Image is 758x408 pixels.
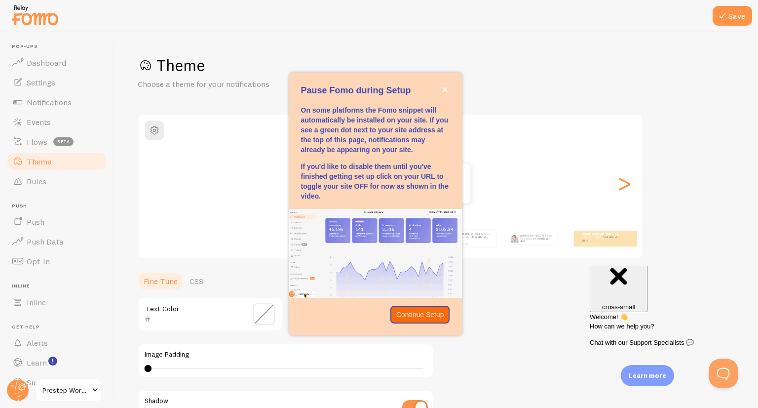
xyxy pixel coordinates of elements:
[27,176,46,186] span: Rules
[301,84,450,97] p: Pause Fomo during Setup
[451,232,484,236] strong: [DEMOGRAPHIC_DATA]
[138,55,734,76] h1: Theme
[6,73,108,92] a: Settings
[6,53,108,73] a: Dashboard
[6,251,108,271] a: Opt-In
[629,371,666,380] p: Learn more
[27,117,51,127] span: Events
[27,97,72,107] span: Notifications
[27,358,47,367] span: Learn
[440,84,450,95] button: close,
[184,271,209,291] a: CSS
[451,232,492,245] p: from US just bought a
[451,243,491,245] small: about 4 minutes ago
[6,292,108,312] a: Inline
[12,203,108,209] span: Push
[6,333,108,353] a: Alerts
[451,235,488,242] a: Metallica t-shirt
[709,359,738,388] iframe: Help Scout Beacon - Open
[27,377,56,387] span: Support
[27,338,48,348] span: Alerts
[145,350,427,359] label: Image Padding
[27,297,46,307] span: Inline
[27,237,64,246] span: Push Data
[301,105,450,155] p: On some platforms the Fomo snippet will automatically be installed on your site. If you see a gre...
[582,232,621,245] p: from US just bought a
[6,372,108,392] a: Support
[6,353,108,372] a: Learn
[289,73,462,335] div: Pause Fomo during Setup
[396,310,444,320] p: Continue Setup
[6,171,108,191] a: Rules
[6,92,108,112] a: Notifications
[618,148,630,219] div: Next slide
[53,137,74,146] span: beta
[6,112,108,132] a: Events
[520,234,547,237] strong: [DEMOGRAPHIC_DATA]
[10,2,60,28] img: fomo-relay-logo-orange.svg
[582,232,615,236] strong: [DEMOGRAPHIC_DATA]
[27,217,44,227] span: Push
[520,237,550,243] a: Metallica t-shirt
[27,137,47,147] span: Flows
[585,266,744,359] iframe: Help Scout Beacon - Messages and Notifications
[42,384,89,396] span: Prestep Worksheets
[6,132,108,152] a: Flows beta
[582,235,619,242] a: Metallica t-shirt
[510,235,518,243] img: Fomo
[27,78,55,87] span: Settings
[139,121,642,136] h2: Classic
[138,79,375,90] p: Choose a theme for your notifications
[520,233,553,244] p: from US just bought a
[27,256,50,266] span: Opt-In
[6,152,108,171] a: Theme
[12,283,108,289] span: Inline
[6,232,108,251] a: Push Data
[621,365,674,386] div: Learn more
[27,58,66,68] span: Dashboard
[138,271,184,291] a: Fine Tune
[12,324,108,330] span: Get Help
[12,43,108,50] span: Pop-ups
[390,306,450,324] button: Continue Setup
[301,162,450,201] p: If you'd like to disable them until you've finished getting set up click on your URL to toggle yo...
[36,378,102,402] a: Prestep Worksheets
[27,157,51,166] span: Theme
[582,243,620,245] small: about 4 minutes ago
[48,357,57,366] svg: <p>Watch New Feature Tutorials!</p>
[6,212,108,232] a: Push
